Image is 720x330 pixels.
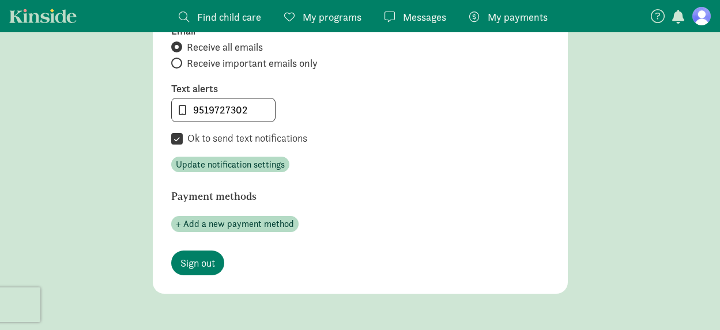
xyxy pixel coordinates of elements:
[176,158,285,172] span: Update notification settings
[180,255,215,271] span: Sign out
[303,9,361,25] span: My programs
[171,251,224,275] a: Sign out
[171,216,299,232] button: + Add a new payment method
[187,40,263,54] span: Receive all emails
[187,56,318,70] span: Receive important emails only
[403,9,446,25] span: Messages
[171,157,289,173] button: Update notification settings
[176,217,294,231] span: + Add a new payment method
[488,9,548,25] span: My payments
[183,131,307,145] label: Ok to send text notifications
[172,98,275,122] input: 555-555-5555
[197,9,261,25] span: Find child care
[171,82,549,96] label: Text alerts
[9,9,77,23] a: Kinside
[171,191,488,202] h6: Payment methods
